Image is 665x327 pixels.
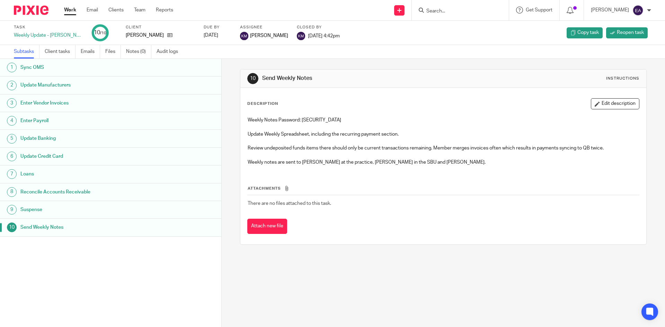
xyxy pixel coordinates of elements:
a: Emails [81,45,100,58]
h1: Update Manufacturers [20,80,150,90]
p: [PERSON_NAME] [126,32,164,39]
span: Copy task [577,29,599,36]
span: Reopen task [617,29,644,36]
h1: Suspense [20,205,150,215]
div: Weekly Update - [PERSON_NAME] [14,32,83,39]
div: 6 [7,152,17,161]
a: Email [87,7,98,13]
h1: Update Banking [20,133,150,144]
h1: Send Weekly Notes [262,75,458,82]
a: Subtasks [14,45,39,58]
h1: Update Credit Card [20,151,150,162]
div: 1 [7,63,17,72]
span: Get Support [526,8,552,12]
div: 10 [247,73,258,84]
p: Review undeposited funds items there should only be current transactions remaining. Member merges... [248,145,639,152]
div: 2 [7,81,17,90]
a: Reopen task [606,27,648,38]
a: Clients [108,7,124,13]
a: Team [134,7,145,13]
img: svg%3E [240,32,248,40]
p: Weekly notes are sent to [PERSON_NAME] at the practice, [PERSON_NAME] in the SBU and [PERSON_NAME]. [248,159,639,166]
p: [PERSON_NAME] [591,7,629,13]
label: Assignee [240,25,288,30]
img: svg%3E [632,5,644,16]
input: Search [426,8,488,15]
a: Files [105,45,121,58]
h1: Send Weekly Notes [20,222,150,233]
h1: Enter Payroll [20,116,150,126]
span: There are no files attached to this task. [248,201,331,206]
img: svg%3E [297,32,305,40]
a: Work [64,7,76,13]
p: Weekly Notes Password: [SECURITY_DATA] [248,117,639,124]
div: 10 [7,222,17,232]
div: [DATE] [204,32,231,39]
a: Client tasks [45,45,76,58]
button: Attach new file [247,219,287,234]
button: Edit description [591,98,639,109]
label: Closed by [297,25,340,30]
label: Due by [204,25,231,30]
div: 10 [94,29,106,37]
div: 8 [7,187,17,197]
h1: Loans [20,169,150,179]
div: 5 [7,134,17,144]
div: 4 [7,116,17,126]
p: Update Weekly Spreadsheet, including the recurring payment section. [248,131,639,138]
span: Attachments [248,187,281,190]
h1: Reconcile Accounts Receivable [20,187,150,197]
a: Notes (0) [126,45,151,58]
a: Reports [156,7,173,13]
small: /10 [100,31,106,35]
div: 3 [7,98,17,108]
span: [PERSON_NAME] [250,32,288,39]
div: 9 [7,205,17,215]
div: Instructions [606,76,639,81]
p: Description [247,101,278,107]
label: Task [14,25,83,30]
h1: Sync OMS [20,62,150,73]
a: Audit logs [157,45,183,58]
a: Copy task [567,27,603,38]
label: Client [126,25,195,30]
h1: Enter Vendor Invoices [20,98,150,108]
span: [DATE] 4:42pm [308,33,340,38]
img: Pixie [14,6,48,15]
div: 7 [7,169,17,179]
